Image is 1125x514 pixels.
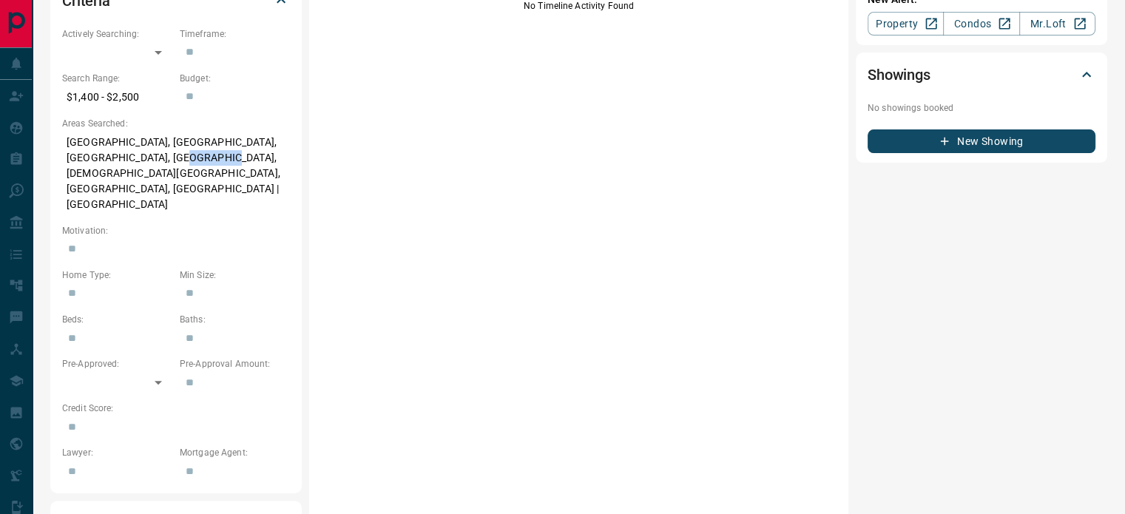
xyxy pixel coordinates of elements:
a: Property [868,12,944,35]
p: Actively Searching: [62,27,172,41]
p: $1,400 - $2,500 [62,85,172,109]
p: Baths: [180,313,290,326]
p: Areas Searched: [62,117,290,130]
p: Mortgage Agent: [180,446,290,459]
p: Credit Score: [62,402,290,415]
a: Mr.Loft [1019,12,1095,35]
p: No showings booked [868,101,1095,115]
a: Condos [943,12,1019,35]
p: Home Type: [62,268,172,282]
p: Budget: [180,72,290,85]
p: Search Range: [62,72,172,85]
p: [GEOGRAPHIC_DATA], [GEOGRAPHIC_DATA], [GEOGRAPHIC_DATA], [GEOGRAPHIC_DATA], [DEMOGRAPHIC_DATA][GE... [62,130,290,217]
p: Lawyer: [62,446,172,459]
button: New Showing [868,129,1095,153]
div: Showings [868,57,1095,92]
p: Pre-Approved: [62,357,172,371]
h2: Showings [868,63,930,87]
p: Motivation: [62,224,290,237]
p: Min Size: [180,268,290,282]
p: Pre-Approval Amount: [180,357,290,371]
p: Beds: [62,313,172,326]
p: Timeframe: [180,27,290,41]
